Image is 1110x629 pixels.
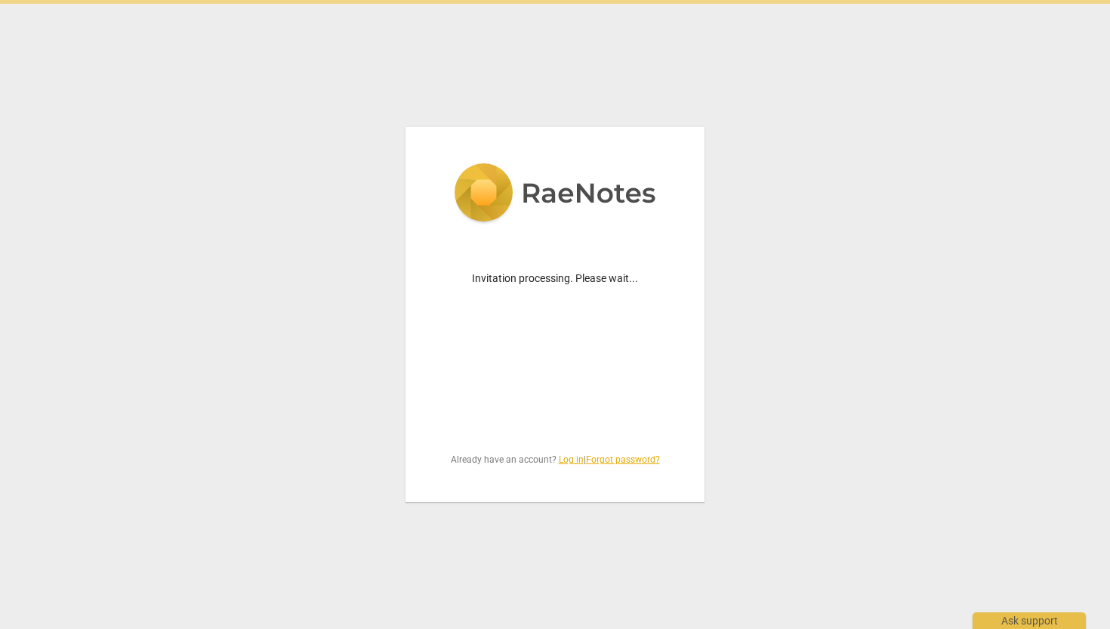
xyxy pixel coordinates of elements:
[559,454,584,465] a: Log in
[442,454,668,466] span: Already have an account? |
[973,612,1086,629] div: Ask support
[454,163,656,225] img: 5ac2273c67554f335776073100b6d88f.svg
[586,454,660,465] a: Forgot password?
[442,271,668,287] p: Invitation processing. Please wait...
